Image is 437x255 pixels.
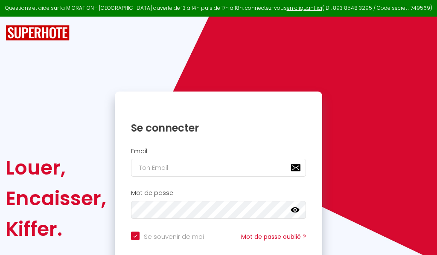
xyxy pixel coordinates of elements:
h2: Email [131,148,306,155]
h1: Se connecter [131,121,306,135]
div: Encaisser, [6,183,106,214]
div: Kiffer. [6,214,106,244]
input: Ton Email [131,159,306,177]
a: Mot de passe oublié ? [241,232,306,241]
img: SuperHote logo [6,25,70,41]
a: en cliquant ici [287,4,322,11]
div: Louer, [6,152,106,183]
h2: Mot de passe [131,189,306,197]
